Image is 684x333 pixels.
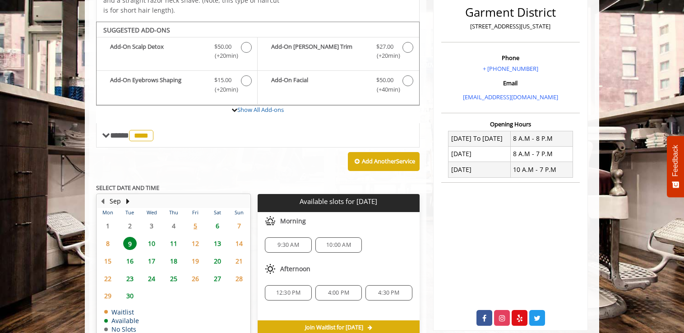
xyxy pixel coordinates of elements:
th: Thu [162,208,184,217]
td: Select day17 [141,252,162,270]
span: 28 [232,272,246,285]
span: 18 [167,254,180,268]
span: 19 [189,254,202,268]
button: Feedback - Show survey [667,136,684,197]
span: (+20min ) [210,85,236,94]
th: Fri [185,208,206,217]
td: Select day27 [206,270,228,287]
td: Select day21 [228,252,250,270]
td: Select day22 [97,270,119,287]
img: afternoon slots [265,264,276,274]
td: Select day5 [185,217,206,235]
td: No Slots [104,326,139,333]
label: Add-On Facial [262,75,414,97]
span: 11 [167,237,180,250]
td: Available [104,317,139,324]
td: Select day30 [119,287,140,305]
span: 9:30 AM [277,241,299,249]
div: 9:30 AM [265,237,311,253]
a: [EMAIL_ADDRESS][DOMAIN_NAME] [463,93,558,101]
th: Sat [206,208,228,217]
div: 4:00 PM [315,285,362,301]
label: Add-On Beard Trim [262,42,414,63]
span: 4:30 PM [378,289,399,296]
span: 17 [145,254,158,268]
h3: Opening Hours [441,121,580,127]
td: Waitlist [104,309,139,315]
th: Tue [119,208,140,217]
td: Select day7 [228,217,250,235]
th: Mon [97,208,119,217]
td: 8 A.M - 8 P.M [510,131,573,146]
span: 16 [123,254,137,268]
label: Add-On Eyebrows Shaping [101,75,253,97]
span: 12:30 PM [276,289,301,296]
span: 21 [232,254,246,268]
span: Feedback [671,145,679,176]
h2: Garment District [444,6,578,19]
span: 22 [101,272,115,285]
td: Select day24 [141,270,162,287]
b: SUGGESTED ADD-ONS [103,26,170,34]
b: Add-On [PERSON_NAME] Trim [271,42,367,61]
a: + [PHONE_NUMBER] [483,65,538,73]
td: Select day16 [119,252,140,270]
span: 30 [123,289,137,302]
span: 10 [145,237,158,250]
button: Add AnotherService [348,152,420,171]
td: [DATE] [448,162,511,177]
span: Join Waitlist for [DATE] [305,324,363,331]
td: Select day8 [97,235,119,252]
span: 27 [211,272,224,285]
span: (+20min ) [371,51,398,60]
span: 4:00 PM [328,289,349,296]
th: Sun [228,208,250,217]
b: Add Another Service [362,157,415,165]
td: Select day12 [185,235,206,252]
span: 15 [101,254,115,268]
span: Morning [280,217,306,225]
td: 8 A.M - 7 P.M [510,146,573,162]
span: 8 [101,237,115,250]
span: 25 [167,272,180,285]
b: Add-On Eyebrows Shaping [110,75,205,94]
td: [DATE] To [DATE] [448,131,511,146]
span: 9 [123,237,137,250]
span: 6 [211,219,224,232]
td: Select day28 [228,270,250,287]
div: 12:30 PM [265,285,311,301]
td: Select day10 [141,235,162,252]
span: 23 [123,272,137,285]
td: Select day19 [185,252,206,270]
span: 7 [232,219,246,232]
td: Select day14 [228,235,250,252]
span: (+40min ) [371,85,398,94]
p: [STREET_ADDRESS][US_STATE] [444,22,578,31]
span: 12 [189,237,202,250]
span: 26 [189,272,202,285]
td: Select day18 [162,252,184,270]
button: Previous Month [99,196,106,206]
span: (+20min ) [210,51,236,60]
p: Available slots for [DATE] [261,198,416,205]
h3: Email [444,80,578,86]
label: Add-On Scalp Detox [101,42,253,63]
span: 5 [189,219,202,232]
h3: Phone [444,55,578,61]
span: 20 [211,254,224,268]
td: 10 A.M - 7 P.M [510,162,573,177]
td: Select day15 [97,252,119,270]
b: SELECT DATE AND TIME [96,184,159,192]
td: Select day11 [162,235,184,252]
span: 14 [232,237,246,250]
td: Select day25 [162,270,184,287]
td: Select day29 [97,287,119,305]
span: 29 [101,289,115,302]
a: Show All Add-ons [237,106,284,114]
img: morning slots [265,216,276,227]
span: Afternoon [280,265,310,273]
td: [DATE] [448,146,511,162]
span: $27.00 [376,42,393,51]
span: 13 [211,237,224,250]
span: 24 [145,272,158,285]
